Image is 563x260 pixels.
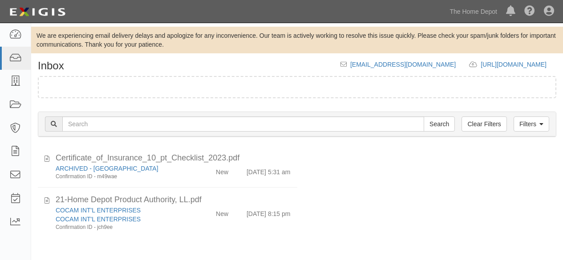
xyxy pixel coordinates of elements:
[247,206,291,218] div: [DATE] 8:15 pm
[56,194,291,206] div: 21-Home Depot Product Authority, LL.pdf
[56,206,187,215] div: COCAM INT'L ENTERPRISES
[62,116,424,132] input: Search
[524,6,535,17] i: Help Center - Complianz
[7,4,68,20] img: logo-5460c22ac91f19d4615b14bd174203de0afe785f0fc80cf4dbbc73dc1793850b.png
[462,116,506,132] a: Clear Filters
[445,3,502,20] a: The Home Depot
[350,61,456,68] a: [EMAIL_ADDRESS][DOMAIN_NAME]
[216,206,228,218] div: New
[31,31,563,49] div: We are experiencing email delivery delays and apologize for any inconvenience. Our team is active...
[481,61,556,68] a: [URL][DOMAIN_NAME]
[56,165,158,172] a: ARCHIVED - [GEOGRAPHIC_DATA]
[56,173,187,180] div: Confirmation ID - m49wae
[56,164,187,173] div: ARCHIVED - Verona
[56,215,187,224] div: COCAM INT'L ENTERPRISES
[247,164,291,176] div: [DATE] 5:31 am
[56,152,291,164] div: Certificate_of_Insurance_10_pt_Checklist_2023.pdf
[38,60,64,72] h1: Inbox
[424,116,455,132] input: Search
[56,207,141,214] a: COCAM INT'L ENTERPRISES
[514,116,549,132] a: Filters
[216,164,228,176] div: New
[56,224,187,231] div: Confirmation ID - jch9ee
[56,216,141,223] a: COCAM INT'L ENTERPRISES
